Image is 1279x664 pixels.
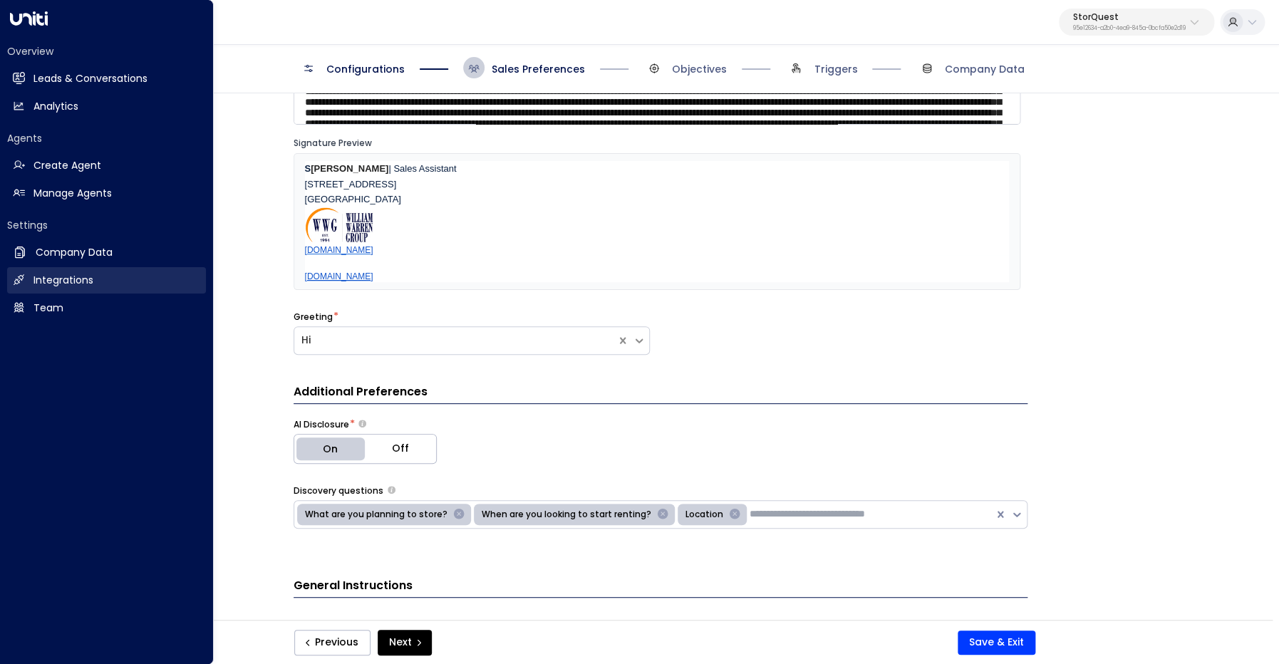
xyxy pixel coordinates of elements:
[33,273,93,288] h2: Integrations
[305,245,373,255] span: [DOMAIN_NAME]
[1073,26,1186,31] p: 95e12634-a2b0-4ea9-845a-0bcfa50e2d19
[294,630,371,655] button: Previous
[388,486,395,494] button: Select the types of questions the agent should use to engage leads in initial emails. These help ...
[378,630,432,655] button: Next
[294,311,333,323] label: Greeting
[311,163,388,174] strong: [PERSON_NAME]
[7,131,206,145] h2: Agents
[958,631,1035,655] button: Save & Exit
[301,333,609,348] div: Hi
[294,434,437,464] div: Platform
[7,93,206,120] a: Analytics
[305,244,373,256] a: [DOMAIN_NAME]
[945,62,1025,76] span: Company Data
[388,163,456,174] span: | Sales Assistant
[33,186,112,201] h2: Manage Agents
[33,99,78,114] h2: Analytics
[358,420,366,429] button: Choose whether the agent should proactively disclose its AI nature in communications or only reve...
[672,62,727,76] span: Objectives
[653,507,672,524] div: Remove When are you looking to start renting?
[294,383,1027,404] h3: Additional Preferences
[7,295,206,321] a: Team
[305,163,311,174] strong: S
[33,158,101,173] h2: Create Agent
[477,507,653,524] div: When are you looking to start renting?
[294,484,383,497] label: Discovery questions
[305,271,373,282] a: [DOMAIN_NAME]
[294,435,366,463] button: On
[305,179,397,190] span: [STREET_ADDRESS]
[33,71,147,86] h2: Leads & Conversations
[7,218,206,232] h2: Settings
[814,62,857,76] span: Triggers
[294,137,1020,150] div: Signature Preview
[1059,9,1214,36] button: StorQuest95e12634-a2b0-4ea9-845a-0bcfa50e2d19
[36,245,113,260] h2: Company Data
[725,507,744,524] div: Remove Location
[7,239,206,266] a: Company Data
[7,152,206,179] a: Create Agent
[326,62,405,76] span: Configurations
[7,180,206,207] a: Manage Agents
[33,301,63,316] h2: Team
[7,44,206,58] h2: Overview
[301,507,450,524] div: What are you planning to store?
[365,435,436,463] button: Off
[7,66,206,92] a: Leads & Conversations
[450,507,468,524] div: Remove What are you planning to store?
[681,507,725,524] div: Location
[305,194,401,204] span: [GEOGRAPHIC_DATA]
[305,271,373,281] span: [DOMAIN_NAME]
[294,418,349,431] label: AI Disclosure
[294,577,1027,598] h3: General Instructions
[294,619,384,632] label: General Instructions
[492,62,585,76] span: Sales Preferences
[7,267,206,294] a: Integrations
[1073,13,1186,21] p: StorQuest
